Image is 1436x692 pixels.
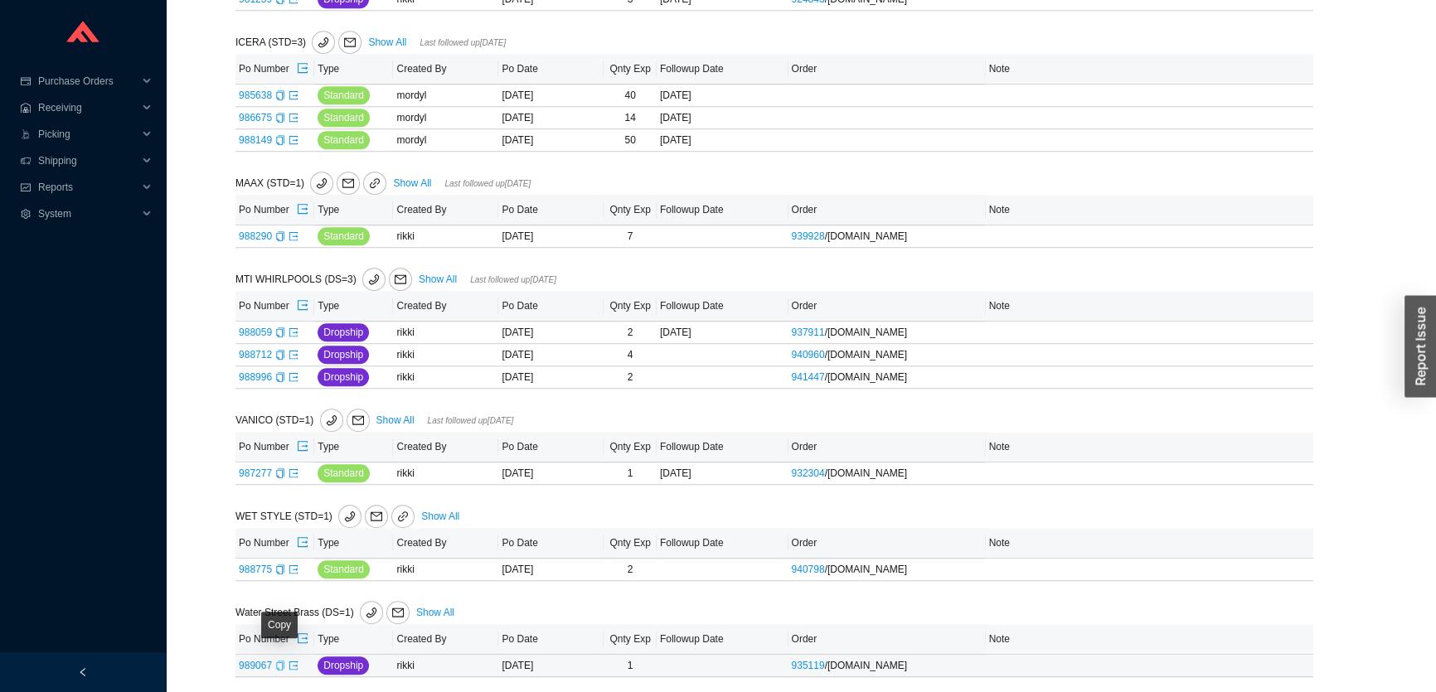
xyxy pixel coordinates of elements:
[788,366,986,389] td: / [DOMAIN_NAME]
[386,601,410,624] button: mail
[275,135,285,145] span: copy
[366,511,387,522] span: mail
[314,54,393,85] th: Type
[275,231,285,241] span: copy
[788,528,986,559] th: Order
[20,182,32,192] span: fund
[604,655,656,677] td: 1
[323,87,364,104] span: Standard
[444,179,531,188] span: Last followed up [DATE]
[986,432,1313,462] th: Note
[239,112,272,123] a: 986675
[498,655,604,677] td: [DATE]
[261,612,298,638] div: Copy
[498,559,604,581] td: [DATE]
[604,432,656,462] th: Qnty Exp
[360,601,383,624] button: phone
[421,511,459,522] a: Show All
[498,225,604,248] td: [DATE]
[788,322,986,344] td: / [DOMAIN_NAME]
[365,505,388,528] button: mail
[604,85,656,107] td: 40
[289,660,298,671] a: export
[297,632,308,646] span: export
[498,195,604,225] th: Po Date
[368,36,406,48] a: Show All
[235,624,314,655] th: Po Number
[604,107,656,129] td: 14
[338,31,361,54] button: mail
[657,528,788,559] th: Followup Date
[376,414,415,426] a: Show All
[318,346,369,364] button: Dropship
[318,464,370,482] button: Standard
[289,564,298,575] a: export
[363,172,386,195] a: link
[788,559,986,581] td: / [DOMAIN_NAME]
[788,291,986,322] th: Order
[235,291,314,322] th: Po Number
[289,371,298,383] a: export
[289,564,298,574] span: export
[660,465,785,481] div: [DATE]
[296,627,309,651] button: export
[297,62,308,75] span: export
[275,324,285,341] div: Copy
[393,528,498,559] th: Created By
[275,350,285,360] span: copy
[788,195,986,225] th: Order
[792,371,825,383] a: 941447
[275,468,285,478] span: copy
[275,90,285,100] span: copy
[323,657,363,674] span: Dropship
[314,624,393,655] th: Type
[275,561,285,578] div: Copy
[289,113,298,123] span: export
[361,607,382,618] span: phone
[393,366,498,389] td: rikki
[660,132,785,148] div: [DATE]
[393,432,498,462] th: Created By
[337,172,360,195] button: mail
[393,195,498,225] th: Created By
[20,76,32,86] span: credit-card
[318,560,370,578] button: Standard
[289,112,298,123] a: export
[397,511,409,525] span: link
[604,225,656,248] td: 7
[289,661,298,670] span: export
[604,366,656,389] td: 2
[604,129,656,152] td: 50
[986,54,1313,85] th: Note
[235,432,314,462] th: Po Number
[604,322,656,344] td: 2
[289,134,298,146] a: export
[275,132,285,148] div: Copy
[239,230,272,242] a: 988290
[289,372,298,382] span: export
[393,177,431,189] a: Show All
[792,327,825,338] a: 937911
[235,54,314,85] th: Po Number
[788,432,986,462] th: Order
[235,195,314,225] th: Po Number
[235,607,413,618] span: Water Street Brass (DS=1)
[78,667,88,677] span: left
[289,90,298,101] a: export
[323,228,364,244] span: Standard
[239,371,272,383] a: 988996
[498,291,604,322] th: Po Date
[275,113,285,123] span: copy
[296,294,309,317] button: export
[498,129,604,152] td: [DATE]
[239,90,272,101] a: 985638
[788,655,986,677] td: / [DOMAIN_NAME]
[393,322,498,344] td: rikki
[38,68,138,94] span: Purchase Orders
[337,177,359,189] span: mail
[339,511,361,522] span: phone
[239,349,272,361] a: 988712
[275,372,285,382] span: copy
[275,564,285,574] span: copy
[604,54,656,85] th: Qnty Exp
